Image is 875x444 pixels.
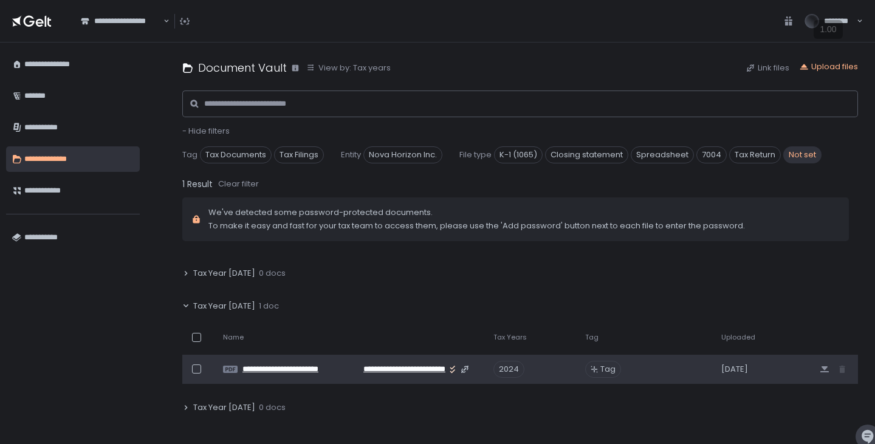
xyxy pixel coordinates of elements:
span: Not set [783,146,822,163]
span: Tax Documents [200,146,272,163]
span: Tax Year [DATE] [193,301,255,312]
span: Tax Year [DATE] [193,402,255,413]
button: Link files [746,63,789,73]
button: Upload files [799,61,858,72]
span: Tax Years [493,333,527,342]
span: We've detected some password-protected documents. [208,207,745,218]
span: 0 docs [259,268,286,279]
h1: Document Vault [198,60,287,76]
span: File type [459,149,492,160]
button: Clear filter [218,178,259,190]
span: Tax Return [729,146,781,163]
button: View by: Tax years [306,63,391,73]
span: 1 Result [182,178,213,190]
span: 0 docs [259,402,286,413]
span: Uploaded [721,333,755,342]
span: Entity [341,149,361,160]
span: [DATE] [721,364,748,375]
span: Spreadsheet [631,146,694,163]
div: Clear filter [218,179,259,190]
span: Nova Horizon Inc. [363,146,442,163]
div: 2024 [493,361,524,378]
span: 1 doc [259,301,279,312]
span: Tag [182,149,197,160]
span: Closing statement [545,146,628,163]
span: Tag [600,364,616,375]
span: To make it easy and fast for your tax team to access them, please use the 'Add password' button n... [208,220,745,231]
span: K-1 (1065) [494,146,543,163]
span: Name [223,333,244,342]
span: Tag [585,333,599,342]
button: - Hide filters [182,126,230,137]
span: Tax Year [DATE] [193,268,255,279]
span: - Hide filters [182,125,230,137]
span: Tax Filings [274,146,324,163]
span: 7004 [696,146,727,163]
div: Search for option [73,9,170,34]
